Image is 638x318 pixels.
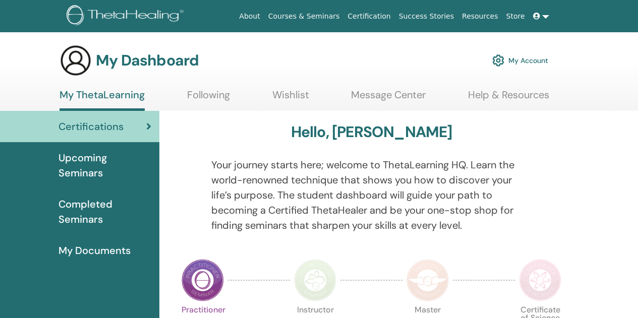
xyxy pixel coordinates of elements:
[492,49,548,72] a: My Account
[96,51,199,70] h3: My Dashboard
[235,7,264,26] a: About
[468,89,549,108] a: Help & Resources
[264,7,344,26] a: Courses & Seminars
[519,259,561,301] img: Certificate of Science
[407,259,449,301] img: Master
[395,7,458,26] a: Success Stories
[458,7,502,26] a: Resources
[59,243,131,258] span: My Documents
[182,259,224,301] img: Practitioner
[351,89,426,108] a: Message Center
[343,7,394,26] a: Certification
[502,7,529,26] a: Store
[67,5,187,28] img: logo.png
[187,89,230,108] a: Following
[272,89,309,108] a: Wishlist
[294,259,336,301] img: Instructor
[60,89,145,111] a: My ThetaLearning
[492,52,504,69] img: cog.svg
[60,44,92,77] img: generic-user-icon.jpg
[59,119,124,134] span: Certifications
[211,157,532,233] p: Your journey starts here; welcome to ThetaLearning HQ. Learn the world-renowned technique that sh...
[59,197,151,227] span: Completed Seminars
[59,150,151,180] span: Upcoming Seminars
[291,123,452,141] h3: Hello, [PERSON_NAME]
